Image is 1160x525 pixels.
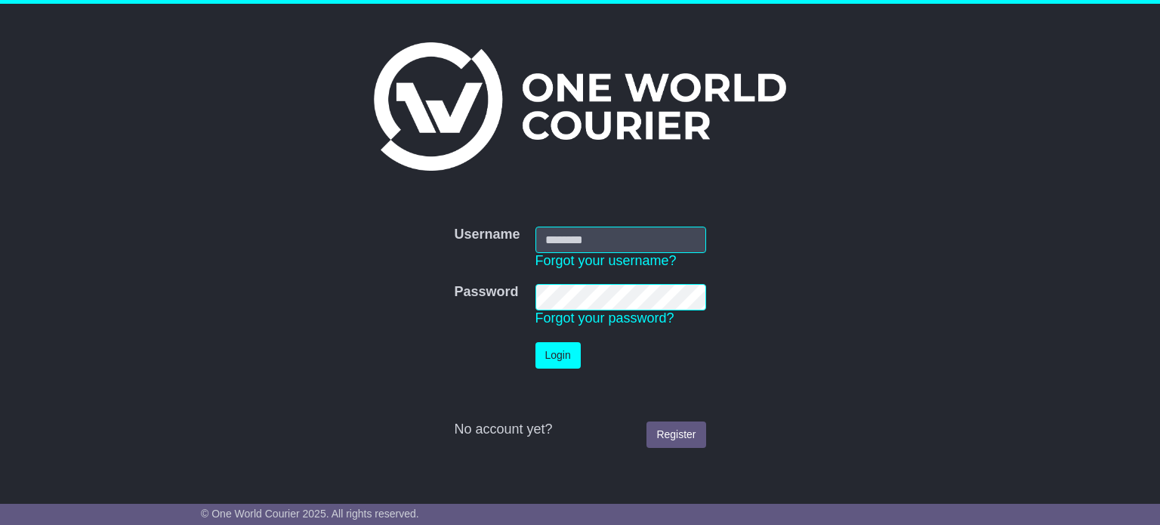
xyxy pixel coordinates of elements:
[454,227,520,243] label: Username
[201,508,419,520] span: © One World Courier 2025. All rights reserved.
[535,253,677,268] a: Forgot your username?
[535,310,674,326] a: Forgot your password?
[454,422,705,438] div: No account yet?
[535,342,581,369] button: Login
[374,42,786,171] img: One World
[646,422,705,448] a: Register
[454,284,518,301] label: Password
